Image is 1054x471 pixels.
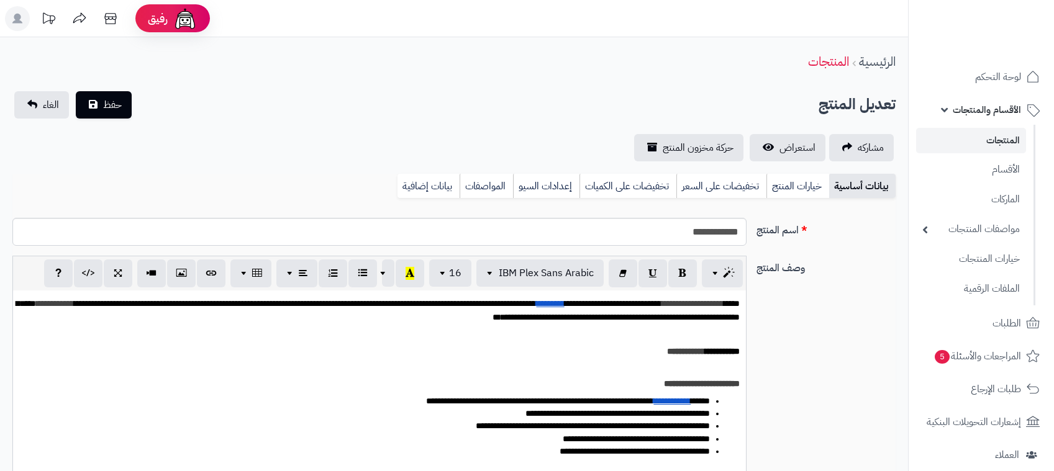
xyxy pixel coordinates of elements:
[676,174,766,199] a: تخفيضات على السعر
[173,6,198,31] img: ai-face.png
[916,246,1026,272] a: خيارات المنتجات
[33,6,64,34] a: تحديثات المنصة
[76,91,132,119] button: حفظ
[476,259,604,287] button: IBM Plex Sans Arabic
[927,413,1021,431] span: إشعارات التحويلات البنكية
[499,266,594,280] span: IBM Plex Sans Arabic
[916,186,1026,213] a: الماركات
[829,134,894,161] a: مشاركه
[858,140,884,155] span: مشاركه
[766,174,829,199] a: خيارات المنتج
[916,62,1047,92] a: لوحة التحكم
[808,52,849,71] a: المنتجات
[975,68,1021,86] span: لوحة التحكم
[779,140,815,155] span: استعراض
[103,97,122,112] span: حفظ
[859,52,896,71] a: الرئيسية
[916,308,1047,338] a: الطلبات
[916,440,1047,470] a: العملاء
[819,92,896,117] h2: تعديل المنتج
[916,128,1026,153] a: المنتجات
[752,256,901,276] label: وصف المنتج
[513,174,579,199] a: إعدادات السيو
[579,174,676,199] a: تخفيضات على الكميات
[916,407,1047,437] a: إشعارات التحويلات البنكية
[934,348,1021,365] span: المراجعات والأسئلة
[398,174,460,199] a: بيانات إضافية
[14,91,69,119] a: الغاء
[935,350,950,364] span: 5
[429,259,471,287] button: 16
[829,174,896,199] a: بيانات أساسية
[449,266,461,280] span: 16
[663,140,734,155] span: حركة مخزون المنتج
[916,374,1047,404] a: طلبات الإرجاع
[995,446,1019,464] span: العملاء
[916,276,1026,302] a: الملفات الرقمية
[916,216,1026,243] a: مواصفات المنتجات
[634,134,743,161] a: حركة مخزون المنتج
[993,315,1021,332] span: الطلبات
[43,97,59,112] span: الغاء
[750,134,825,161] a: استعراض
[916,156,1026,183] a: الأقسام
[971,380,1021,398] span: طلبات الإرجاع
[752,218,901,238] label: اسم المنتج
[148,11,168,26] span: رفيق
[916,341,1047,371] a: المراجعات والأسئلة5
[970,34,1042,60] img: logo-2.png
[460,174,513,199] a: المواصفات
[953,101,1021,119] span: الأقسام والمنتجات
